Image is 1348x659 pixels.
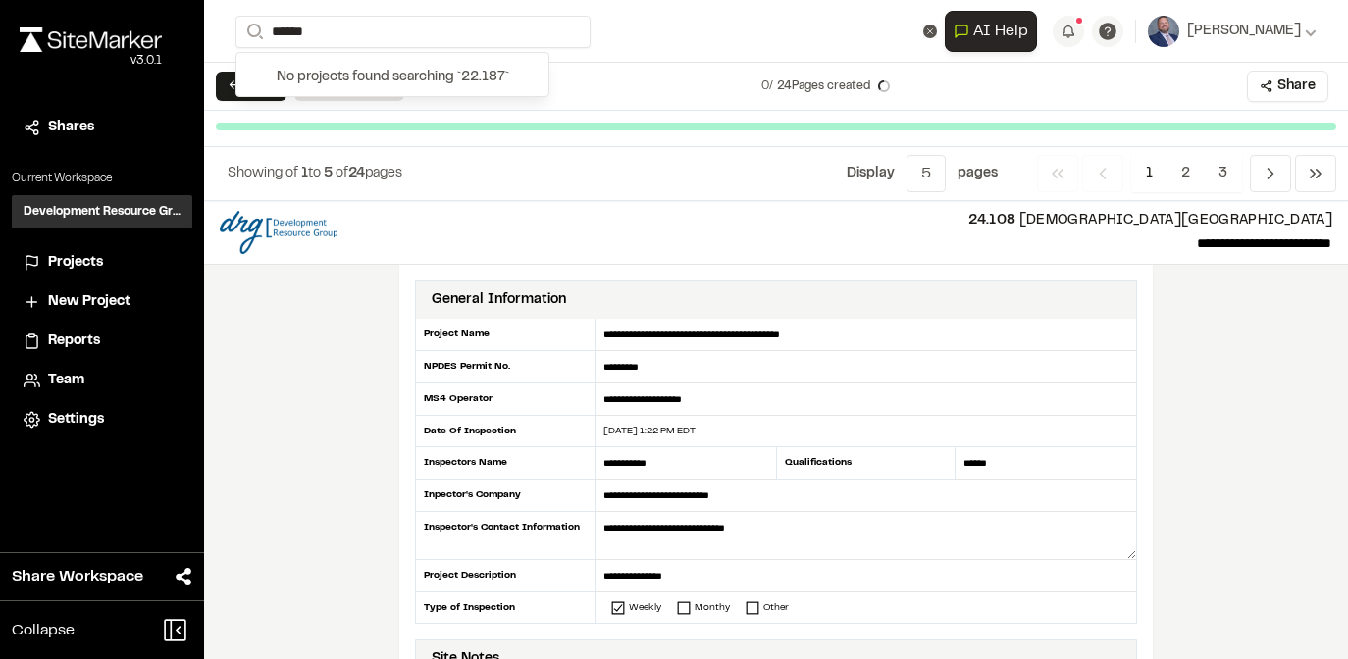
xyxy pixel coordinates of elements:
div: Other [763,600,789,615]
a: Projects [24,252,181,274]
a: Reports [24,330,181,352]
div: Monthy [695,600,730,615]
div: Qualifications [776,447,957,480]
p: Display [847,163,895,184]
div: MS4 Operator [415,383,596,416]
span: Team [48,370,84,391]
span: Shares [48,117,94,138]
p: 0 / [761,77,870,95]
button: 5 [907,155,946,192]
span: 2 [1167,155,1205,192]
div: Inspector's Contact Information [415,512,596,560]
span: Reports [48,330,100,352]
div: Inpector's Company [415,480,596,512]
div: Inspectors Name [415,447,596,480]
span: New Project [48,291,130,313]
div: Project Description [415,560,596,592]
p: Current Workspace [12,170,192,187]
span: Showing of [228,168,301,179]
div: Type of Inspection [415,592,596,623]
p: [DEMOGRAPHIC_DATA][GEOGRAPHIC_DATA] [353,210,1332,231]
p: page s [958,163,998,184]
span: [PERSON_NAME] [1187,21,1301,42]
span: Settings [48,409,104,431]
span: Collapse [12,619,75,642]
span: 24 [348,168,365,179]
div: Date Of Inspection [415,416,596,447]
a: Shares [24,117,181,138]
button: [PERSON_NAME] [1148,16,1317,47]
span: Share Workspace [12,565,143,588]
div: NPDES Permit No. [415,351,596,383]
nav: Navigation [1037,155,1336,192]
span: 5 [324,168,333,179]
button: Search [235,16,271,48]
a: Team [24,370,181,391]
span: 24.108 [968,215,1015,227]
div: Open AI Assistant [945,11,1045,52]
a: New Project [24,291,181,313]
div: [DATE] 1:22 PM EDT [596,424,1136,438]
img: User [1148,16,1179,47]
span: Projects [48,252,103,274]
button: Open AI Assistant [945,11,1037,52]
button: ← Back [216,72,286,101]
button: Clear text [923,25,937,38]
div: Oh geez...please don't... [20,52,162,70]
span: 1 [301,168,308,179]
div: General Information [432,289,566,311]
span: 24 Pages created [777,77,870,95]
span: 3 [1204,155,1242,192]
img: rebrand.png [20,27,162,52]
span: 1 [1131,155,1167,192]
button: Share [1247,71,1328,102]
div: No projects found searching ` 22.187 ` [236,59,548,96]
a: Settings [24,409,181,431]
h3: Development Resource Group [24,203,181,221]
img: file [220,211,337,254]
p: to of pages [228,163,402,184]
div: Weekly [629,600,661,615]
span: AI Help [973,20,1028,43]
div: Project Name [415,319,596,351]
